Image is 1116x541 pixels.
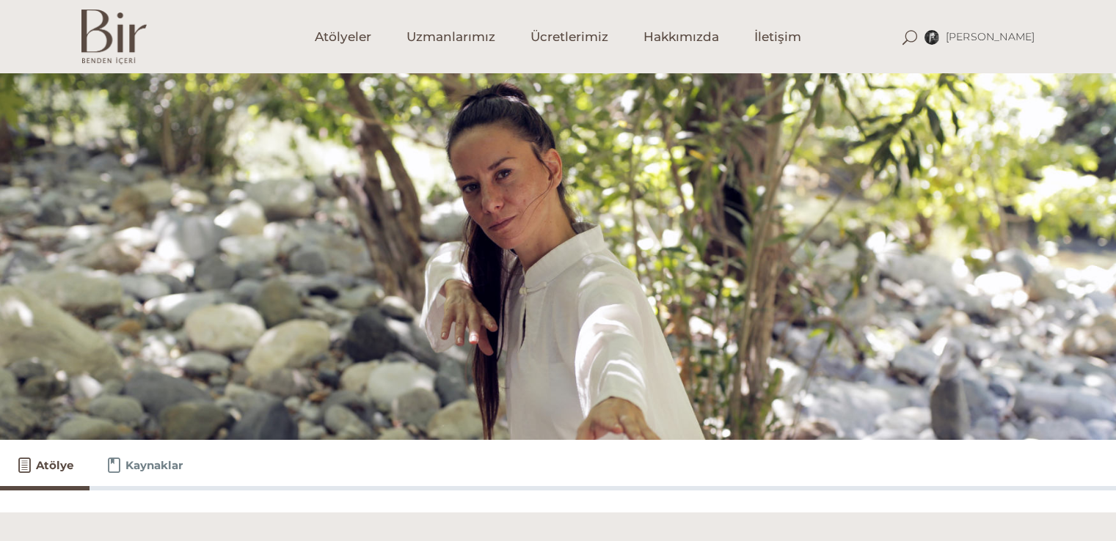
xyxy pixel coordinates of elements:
[125,457,183,474] span: Kaynaklar
[36,457,73,474] span: Atölye
[946,30,1035,43] span: [PERSON_NAME]
[530,29,608,45] span: Ücretlerimiz
[315,29,371,45] span: Atölyeler
[406,29,495,45] span: Uzmanlarımız
[754,29,801,45] span: İletişim
[643,29,719,45] span: Hakkımızda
